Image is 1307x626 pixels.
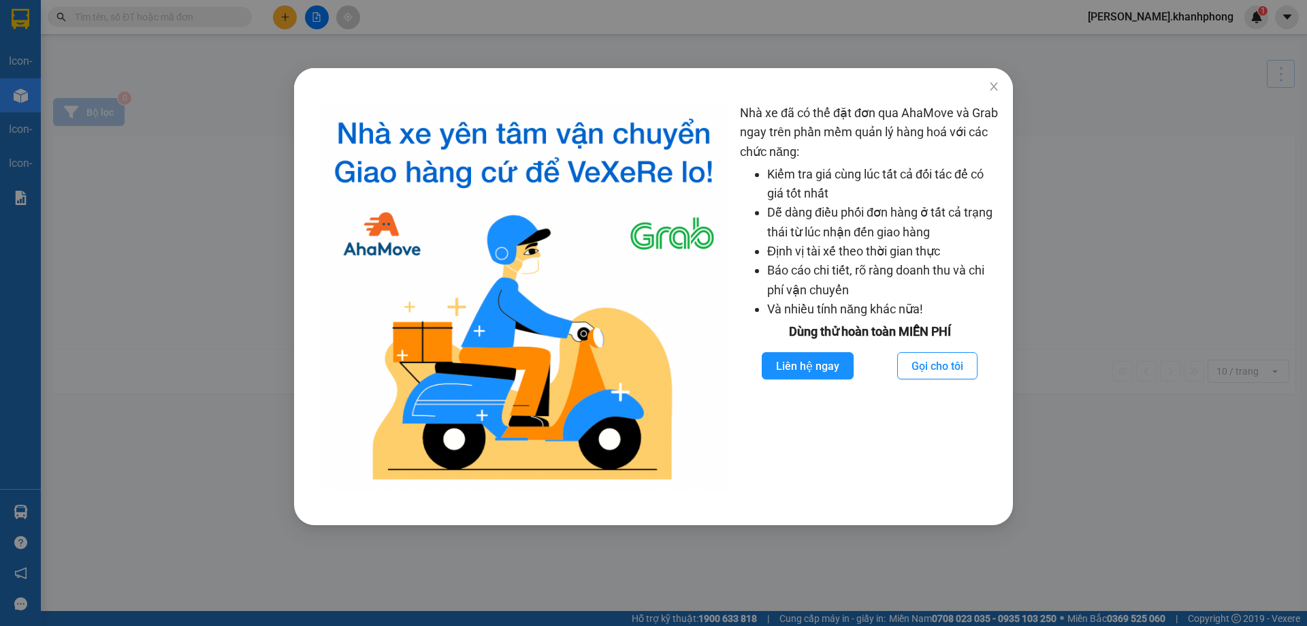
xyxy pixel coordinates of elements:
li: Báo cáo chi tiết, rõ ràng doanh thu và chi phí vận chuyển [767,261,999,300]
span: Liên hệ ngay [776,358,839,375]
button: Gọi cho tôi [897,352,978,379]
li: Định vị tài xế theo thời gian thực [767,242,999,261]
div: Nhà xe đã có thể đặt đơn qua AhaMove và Grab ngay trên phần mềm quản lý hàng hoá với các chức năng: [740,104,999,491]
span: close [988,81,999,92]
span: Gọi cho tôi [911,358,963,375]
img: logo [319,104,729,491]
div: Dùng thử hoàn toàn MIỄN PHÍ [740,322,999,341]
li: Dễ dàng điều phối đơn hàng ở tất cả trạng thái từ lúc nhận đến giao hàng [767,203,999,242]
li: Kiểm tra giá cùng lúc tất cả đối tác để có giá tốt nhất [767,165,999,204]
li: Và nhiều tính năng khác nữa! [767,300,999,319]
button: Close [975,68,1013,106]
button: Liên hệ ngay [762,352,854,379]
